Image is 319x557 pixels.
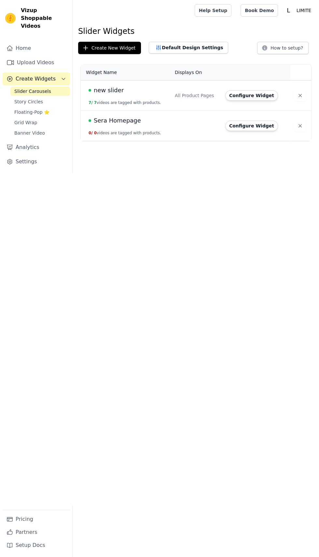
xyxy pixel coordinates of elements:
a: Help Setup [195,4,231,17]
a: Floating-Pop ⭐ [10,108,70,117]
span: Slider Carousels [14,88,51,95]
a: Slider Carousels [10,87,70,96]
h1: Slider Widgets [78,26,314,37]
button: 0/ 0videos are tagged with products. [89,130,161,136]
a: Partners [3,526,70,539]
a: Upload Videos [3,56,70,69]
th: Widget Name [81,65,171,81]
span: 0 [94,131,97,135]
span: new slider [94,86,124,95]
span: Sera Homepage [94,116,141,125]
span: Vizup Shoppable Videos [21,7,67,30]
a: Home [3,42,70,55]
p: LIMITE [294,5,314,16]
button: Delete widget [294,90,306,101]
th: Displays On [171,65,221,81]
a: Banner Video [10,128,70,138]
a: How to setup? [257,46,309,52]
span: Live Published [89,89,91,92]
button: L LIMITE [283,5,314,16]
span: 0 / [89,131,93,135]
img: Vizup [5,13,16,23]
a: Story Circles [10,97,70,106]
span: 7 / [89,100,93,105]
button: 7/ 7videos are tagged with products. [89,100,161,105]
div: All Product Pages [175,92,217,99]
a: Setup Docs [3,539,70,552]
span: Floating-Pop ⭐ [14,109,49,115]
span: Banner Video [14,130,45,136]
a: Analytics [3,141,70,154]
button: Configure Widget [225,90,278,101]
text: L [287,7,290,14]
button: Delete widget [294,120,306,132]
button: Create New Widget [78,42,141,54]
span: Live Published [89,119,91,122]
span: Story Circles [14,98,43,105]
a: Pricing [3,513,70,526]
a: Book Demo [241,4,278,17]
span: Create Widgets [16,75,56,83]
span: 7 [94,100,97,105]
a: Grid Wrap [10,118,70,127]
button: How to setup? [257,42,309,54]
span: Grid Wrap [14,119,37,126]
button: Create Widgets [3,72,70,85]
button: Configure Widget [225,121,278,131]
a: Settings [3,155,70,168]
button: Default Design Settings [149,42,228,53]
